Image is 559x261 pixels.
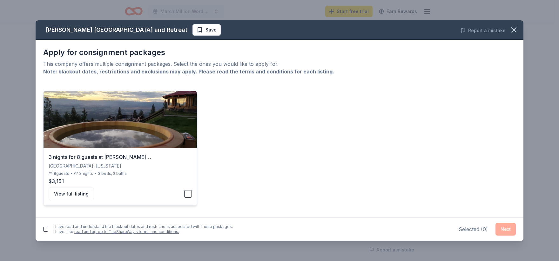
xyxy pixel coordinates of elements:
[44,91,197,148] img: 3 nights for 8 guests at Downing Mountain Lodge
[74,229,179,234] a: read and agree to TheShareWay's terms and conditions.
[49,177,192,185] div: $3,151
[53,224,233,234] div: I have read and understand the blackout dates and restrictions associated with these packages. I ...
[46,25,187,35] div: [PERSON_NAME] [GEOGRAPHIC_DATA] and Retreat
[49,162,192,170] div: [GEOGRAPHIC_DATA], [US_STATE]
[205,26,217,34] span: Save
[54,171,69,176] span: 8 guests
[43,68,516,75] div: Note: blackout dates, restrictions and exclusions may apply. Please read the terms and conditions...
[98,171,127,176] div: 3 beds, 2 baths
[459,225,488,233] div: Selected ( 0 )
[71,171,73,176] div: •
[43,47,516,58] div: Apply for consignment packages
[461,27,506,34] button: Report a mistake
[49,153,192,161] div: 3 nights for 8 guests at [PERSON_NAME][GEOGRAPHIC_DATA]
[79,171,93,176] span: 3 nights
[43,60,516,68] div: This company offers multiple consignment packages. Select the ones you would like to apply for.
[192,24,221,36] button: Save
[49,188,94,200] button: View full listing
[94,171,97,176] div: •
